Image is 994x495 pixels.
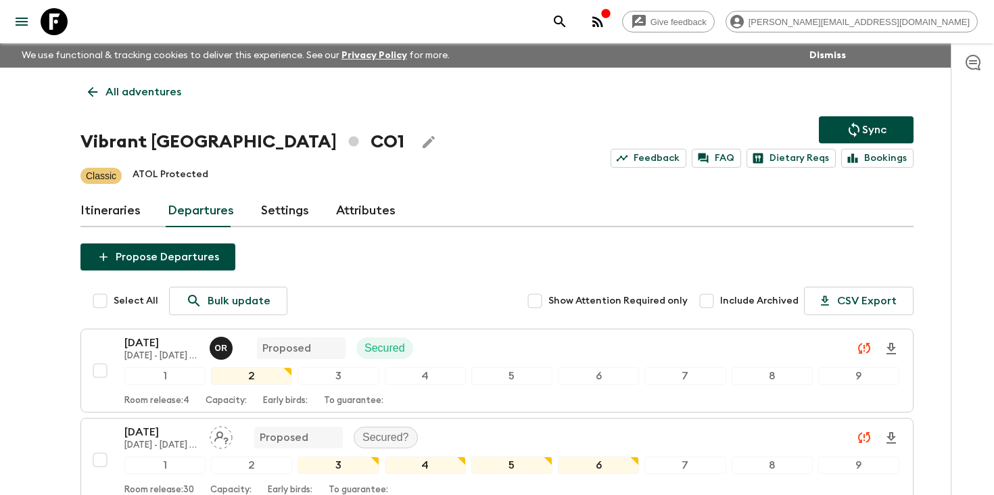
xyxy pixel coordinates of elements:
div: 9 [818,367,899,385]
div: 5 [471,456,552,474]
div: 6 [558,456,639,474]
div: 2 [211,456,292,474]
a: Departures [168,195,234,227]
button: Propose Departures [80,243,235,270]
p: Proposed [260,429,308,446]
a: Dietary Reqs [747,149,836,168]
a: Bulk update [169,287,287,315]
div: 9 [818,456,899,474]
p: Early birds: [263,396,308,406]
a: Give feedback [622,11,715,32]
p: We use functional & tracking cookies to deliver this experience. See our for more. [16,43,455,68]
p: Secured [364,340,405,356]
a: Settings [261,195,309,227]
div: 5 [471,367,552,385]
button: [DATE][DATE] - [DATE] (Flights at 11am) (old)Oscar RinconProposedSecured123456789Room release:4Ca... [80,329,914,412]
p: Proposed [262,340,311,356]
span: Assign pack leader [210,430,233,441]
div: 4 [385,367,466,385]
p: Room release: 4 [124,396,189,406]
a: Bookings [841,149,914,168]
div: 2 [211,367,292,385]
button: CSV Export [804,287,914,315]
div: Secured [356,337,413,359]
div: 8 [732,456,813,474]
div: [PERSON_NAME][EMAIL_ADDRESS][DOMAIN_NAME] [726,11,978,32]
p: Bulk update [208,293,270,309]
button: Sync adventure departures to the booking engine [819,116,914,143]
p: [DATE] [124,424,199,440]
p: All adventures [105,84,181,100]
p: [DATE] - [DATE] (Flights at 11am) (old) [124,351,199,362]
svg: Download Onboarding [883,430,899,446]
a: Attributes [336,195,396,227]
button: OR [210,337,235,360]
div: 7 [644,367,726,385]
div: 1 [124,367,206,385]
span: Oscar Rincon [210,341,235,352]
svg: Download Onboarding [883,341,899,357]
p: Secured? [362,429,409,446]
span: Select All [114,294,158,308]
div: 3 [298,367,379,385]
div: 4 [385,456,466,474]
p: Capacity: [206,396,247,406]
p: [DATE] - [DATE] (Normal Itinerary) (old) [124,440,199,451]
p: [DATE] [124,335,199,351]
span: Include Archived [720,294,799,308]
div: 6 [558,367,639,385]
button: Dismiss [806,46,849,65]
button: Edit Adventure Title [415,128,442,156]
p: Sync [862,122,886,138]
a: Feedback [611,149,686,168]
div: 3 [298,456,379,474]
button: search adventures [546,8,573,35]
a: Privacy Policy [341,51,407,60]
span: Give feedback [643,17,714,27]
div: 1 [124,456,206,474]
p: O R [214,343,227,354]
svg: Unable to sync - Check prices and secured [856,429,872,446]
div: 7 [644,456,726,474]
h1: Vibrant [GEOGRAPHIC_DATA] CO1 [80,128,404,156]
p: Classic [86,169,116,183]
a: FAQ [692,149,741,168]
span: Show Attention Required only [548,294,688,308]
div: Secured? [354,427,418,448]
div: 8 [732,367,813,385]
button: menu [8,8,35,35]
a: Itineraries [80,195,141,227]
p: To guarantee: [324,396,383,406]
span: [PERSON_NAME][EMAIL_ADDRESS][DOMAIN_NAME] [741,17,977,27]
svg: Unable to sync - Check prices and secured [856,340,872,356]
p: ATOL Protected [133,168,208,184]
a: All adventures [80,78,189,105]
